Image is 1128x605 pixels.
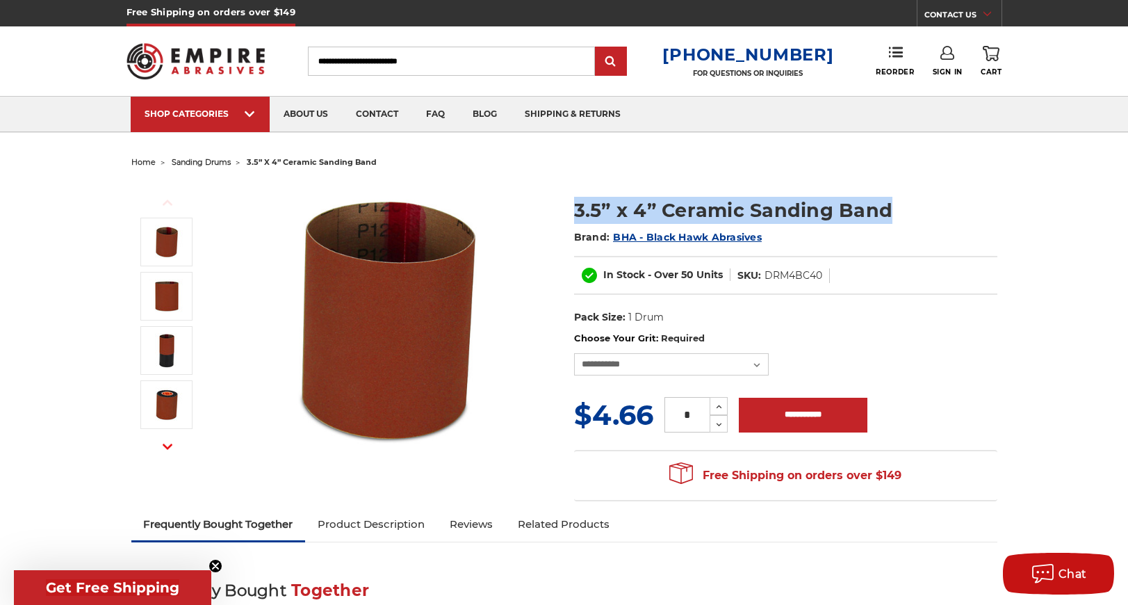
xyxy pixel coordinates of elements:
p: FOR QUESTIONS OR INQUIRIES [662,69,833,78]
a: blog [459,97,511,132]
span: Free Shipping on orders over $149 [669,462,901,490]
img: sanding band [149,279,184,314]
span: Reorder [876,67,914,76]
span: Units [696,268,723,281]
a: contact [342,97,412,132]
dt: SKU: [737,268,761,283]
a: Product Description [305,509,437,540]
dd: 1 Drum [628,310,664,325]
div: Get Free ShippingClose teaser [14,570,211,605]
button: Next [151,432,184,462]
a: BHA - Black Hawk Abrasives [613,231,762,243]
span: Sign In [933,67,963,76]
span: Get Free Shipping [46,579,179,596]
dd: DRM4BC40 [765,268,822,283]
a: Cart [981,46,1002,76]
h1: 3.5” x 4” Ceramic Sanding Band [574,197,997,224]
span: 50 [681,268,694,281]
span: Brand: [574,231,610,243]
a: Reorder [876,46,914,76]
span: - Over [648,268,678,281]
span: Cart [981,67,1002,76]
div: SHOP CATEGORIES [145,108,256,119]
span: Together [291,581,369,600]
span: $4.66 [574,398,653,432]
span: In Stock [603,268,645,281]
a: sanding drums [172,157,231,167]
button: Previous [151,188,184,218]
a: shipping & returns [511,97,635,132]
dt: Pack Size: [574,310,626,325]
img: 3.5” x 4” Ceramic Sanding Band [149,333,184,368]
a: Reviews [437,509,505,540]
a: about us [270,97,342,132]
button: Close teaser [209,559,222,573]
span: 3.5” x 4” ceramic sanding band [247,157,377,167]
a: CONTACT US [924,7,1002,26]
a: home [131,157,156,167]
img: 3.5x4 inch ceramic sanding band for expanding rubber drum [250,182,528,460]
button: Chat [1003,553,1114,595]
span: Chat [1058,567,1087,581]
a: Related Products [505,509,622,540]
label: Choose Your Grit: [574,332,997,346]
img: Empire Abrasives [126,34,265,88]
img: 4x11 sanding belt [149,387,184,422]
a: Frequently Bought Together [131,509,306,540]
small: Required [661,332,705,344]
a: faq [412,97,459,132]
img: 3.5x4 inch ceramic sanding band for expanding rubber drum [149,225,184,259]
a: [PHONE_NUMBER] [662,45,833,65]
